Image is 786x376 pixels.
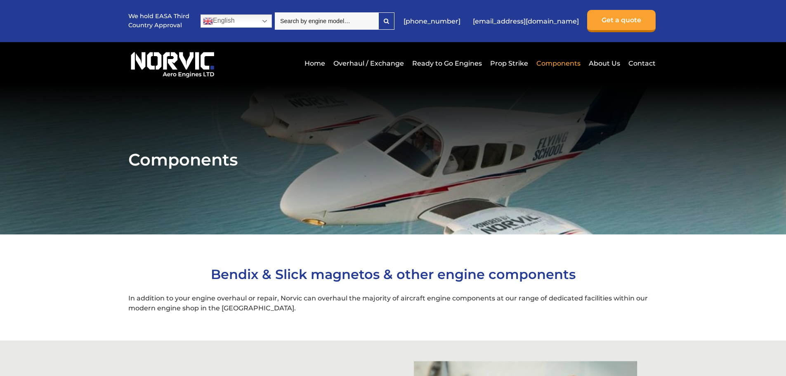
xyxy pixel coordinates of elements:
a: Contact [626,53,656,73]
a: Prop Strike [488,53,530,73]
p: We hold EASA Third Country Approval [128,12,190,30]
p: In addition to your engine overhaul or repair, Norvic can overhaul the majority of aircraft engin... [128,293,658,313]
a: [PHONE_NUMBER] [399,11,465,31]
h1: Components [128,149,658,170]
a: English [201,14,272,28]
a: Home [302,53,327,73]
a: Ready to Go Engines [410,53,484,73]
img: en [203,16,213,26]
a: Components [534,53,583,73]
a: [EMAIL_ADDRESS][DOMAIN_NAME] [469,11,583,31]
a: Get a quote [587,10,656,32]
a: Overhaul / Exchange [331,53,406,73]
img: Norvic Aero Engines logo [128,48,217,78]
span: Bendix & Slick magnetos & other engine components [211,266,576,282]
a: About Us [587,53,622,73]
input: Search by engine model… [275,12,378,30]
